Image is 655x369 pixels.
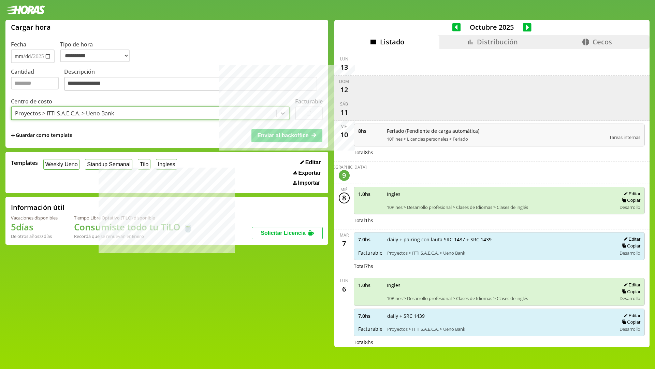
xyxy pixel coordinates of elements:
div: 12 [339,84,350,95]
span: daily + pairing con lauta SRC 1487 + SRC 1439 [387,236,612,243]
div: Total 8 hs [354,149,645,156]
h1: Consumiste todo tu TiLO 🍵 [74,221,193,233]
div: sáb [340,101,348,107]
div: 6 [339,284,350,295]
div: Total 7 hs [354,263,645,269]
span: Octubre 2025 [461,23,523,32]
span: Proyectos > ITTI S.A.E.C.A. > Ueno Bank [387,250,612,256]
span: Distribución [477,37,518,46]
h2: Información útil [11,203,64,212]
button: Editar [622,313,640,318]
div: lun [340,56,348,62]
label: Descripción [64,68,323,93]
div: Total 8 hs [354,339,645,345]
button: Copiar [620,319,640,325]
span: Desarrollo [620,204,640,210]
span: Listado [380,37,404,46]
button: Editar [622,236,640,242]
div: lun [340,278,348,284]
h1: Cargar hora [11,23,51,32]
div: De otros años: 0 días [11,233,58,239]
h1: 5 días [11,221,58,233]
span: Tareas internas [609,134,640,140]
div: Proyectos > ITTI S.A.E.C.A. > Ueno Bank [15,110,114,117]
div: 13 [339,62,350,73]
button: Weekly Ueno [43,159,79,170]
span: Cecos [593,37,612,46]
span: Facturable [358,326,382,332]
div: mié [340,187,348,193]
span: Facturable [358,250,382,256]
div: Recordá que se renuevan en [74,233,193,239]
span: Importar [298,180,320,186]
span: 7.0 hs [358,313,382,319]
span: Templates [11,159,38,167]
button: Copiar [620,243,640,249]
span: 7.0 hs [358,236,382,243]
div: mar [340,232,349,238]
span: Desarrollo [620,326,640,332]
span: daily + SRC 1439 [387,313,612,319]
span: Editar [305,159,321,166]
input: Cantidad [11,77,59,89]
select: Tipo de hora [60,49,130,62]
label: Centro de costo [11,98,52,105]
span: Feriado (Pendiente de carga automática) [387,128,605,134]
div: Vacaciones disponibles [11,215,58,221]
button: Enviar al backoffice [251,129,322,142]
b: Enero [132,233,144,239]
div: 9 [339,170,350,181]
div: Total 1 hs [354,217,645,224]
div: 11 [339,107,350,118]
div: Tiempo Libre Optativo (TiLO) disponible [74,215,193,221]
button: Copiar [620,197,640,203]
span: Exportar [298,170,321,176]
button: Editar [622,191,640,197]
button: Copiar [620,289,640,295]
img: logotipo [5,5,45,14]
button: Tilo [138,159,150,170]
div: vie [341,124,347,129]
textarea: Descripción [64,77,317,91]
span: Proyectos > ITTI S.A.E.C.A. > Ueno Bank [387,326,612,332]
span: +Guardar como template [11,132,72,139]
label: Facturable [295,98,323,105]
label: Cantidad [11,68,64,93]
div: 8 [339,193,350,203]
span: 8 hs [358,128,382,134]
button: Editar [622,282,640,288]
button: Solicitar Licencia [252,227,323,239]
label: Tipo de hora [60,41,135,63]
div: dom [339,79,349,84]
button: Ingless [156,159,177,170]
button: Exportar [291,170,323,176]
span: Desarrollo [620,295,640,301]
span: Enviar al backoffice [257,132,308,138]
div: 10 [339,129,350,140]
span: 10Pines > Desarrollo profesional > Clases de Idiomas > Clases de inglés [387,204,612,210]
button: Editar [298,159,323,166]
span: Desarrollo [620,250,640,256]
span: Ingles [387,191,612,197]
span: 1.0 hs [358,282,382,288]
div: 7 [339,238,350,249]
span: Ingles [387,282,612,288]
span: + [11,132,15,139]
span: 10Pines > Licencias personales > Feriado [387,136,605,142]
button: Standup Semanal [85,159,132,170]
label: Fecha [11,41,26,48]
span: Solicitar Licencia [261,230,306,236]
div: scrollable content [334,49,650,346]
span: 10Pines > Desarrollo profesional > Clases de Idiomas > Clases de inglés [387,295,612,301]
div: [DEMOGRAPHIC_DATA] [322,164,367,170]
span: 1.0 hs [358,191,382,197]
